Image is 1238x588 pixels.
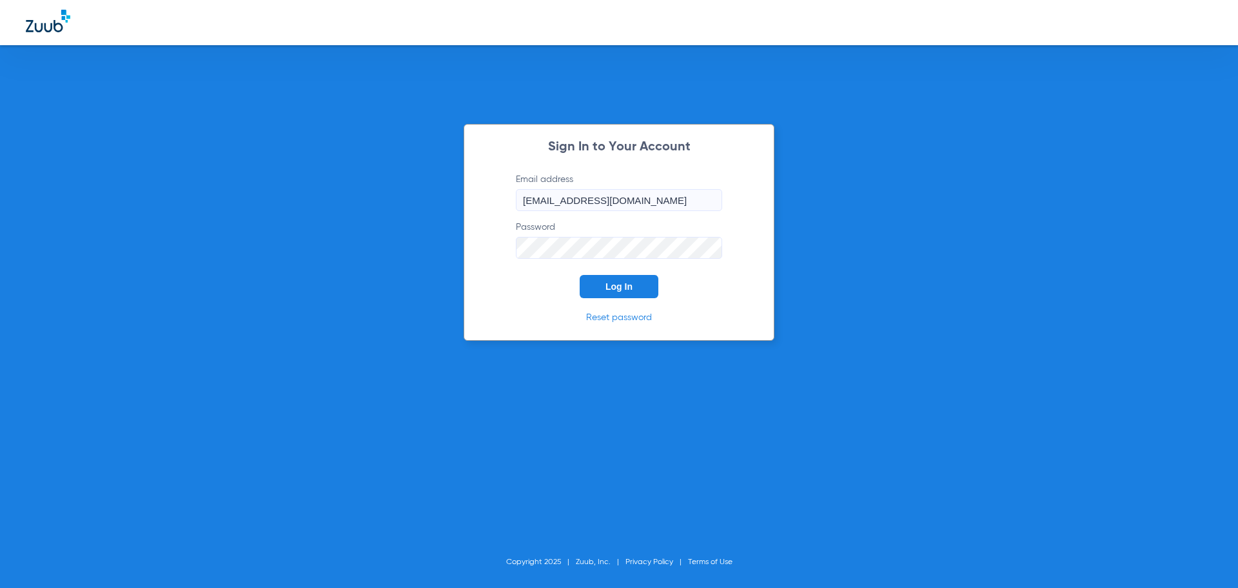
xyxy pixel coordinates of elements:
[516,221,722,259] label: Password
[586,313,652,322] a: Reset password
[576,556,625,569] li: Zuub, Inc.
[1174,526,1238,588] iframe: Chat Widget
[625,558,673,566] a: Privacy Policy
[516,189,722,211] input: Email address
[496,141,742,154] h2: Sign In to Your Account
[26,10,70,32] img: Zuub Logo
[506,556,576,569] li: Copyright 2025
[516,237,722,259] input: Password
[580,275,658,298] button: Log In
[516,173,722,211] label: Email address
[688,558,732,566] a: Terms of Use
[605,281,633,292] span: Log In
